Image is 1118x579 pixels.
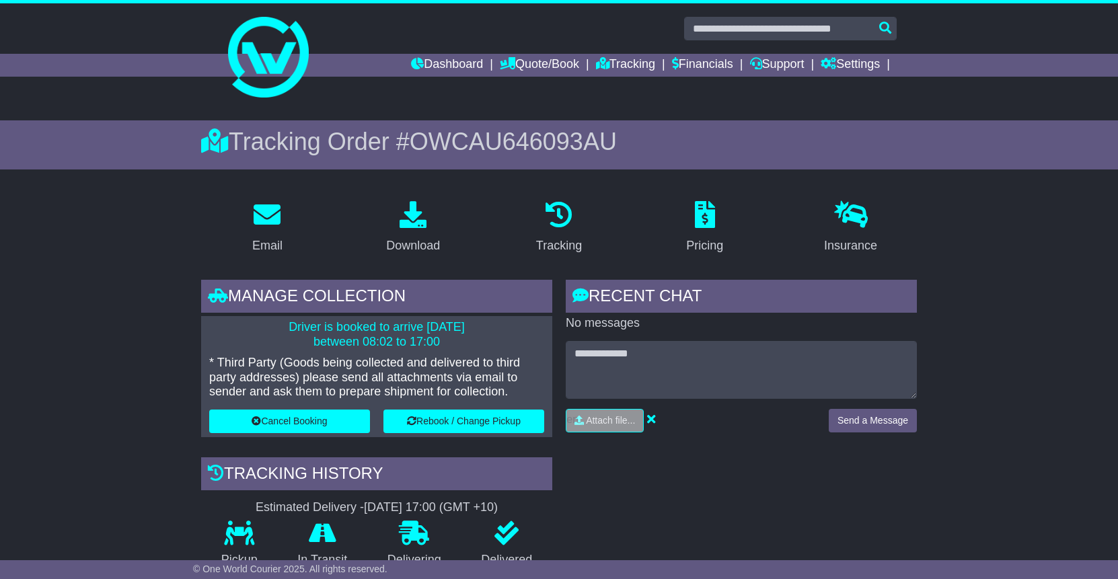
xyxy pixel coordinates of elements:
[815,196,886,260] a: Insurance
[410,128,617,155] span: OWCAU646093AU
[209,356,544,399] p: * Third Party (Goods being collected and delivered to third party addresses) please send all atta...
[686,237,723,255] div: Pricing
[821,54,880,77] a: Settings
[201,280,552,316] div: Manage collection
[672,54,733,77] a: Financials
[201,500,552,515] div: Estimated Delivery -
[209,320,544,349] p: Driver is booked to arrive [DATE] between 08:02 to 17:00
[566,280,917,316] div: RECENT CHAT
[364,500,498,515] div: [DATE] 17:00 (GMT +10)
[677,196,732,260] a: Pricing
[500,54,579,77] a: Quote/Book
[201,457,552,494] div: Tracking history
[201,127,917,156] div: Tracking Order #
[461,553,553,568] p: Delivered
[383,410,544,433] button: Rebook / Change Pickup
[193,564,387,574] span: © One World Courier 2025. All rights reserved.
[252,237,283,255] div: Email
[209,410,370,433] button: Cancel Booking
[367,553,461,568] p: Delivering
[824,237,877,255] div: Insurance
[278,553,368,568] p: In Transit
[566,316,917,331] p: No messages
[377,196,449,260] a: Download
[201,553,278,568] p: Pickup
[527,196,591,260] a: Tracking
[386,237,440,255] div: Download
[596,54,655,77] a: Tracking
[536,237,582,255] div: Tracking
[829,409,917,432] button: Send a Message
[411,54,483,77] a: Dashboard
[244,196,291,260] a: Email
[750,54,805,77] a: Support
